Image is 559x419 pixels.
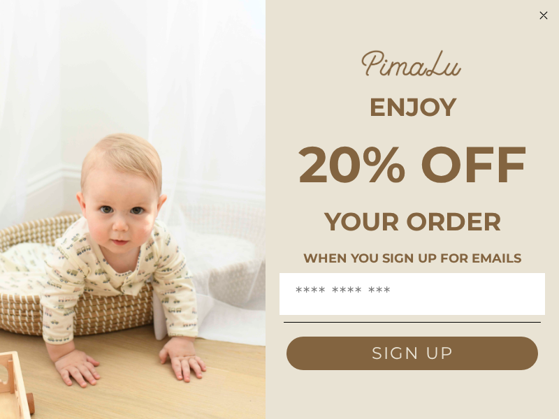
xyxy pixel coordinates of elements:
[284,280,541,308] input: Email Address
[284,322,541,323] img: underline
[286,337,538,370] button: SIGN UP
[324,206,501,237] span: YOUR ORDER
[298,133,527,195] span: 20% OFF
[535,7,552,24] button: Close dialog
[360,49,465,78] img: PIMALU
[303,251,521,266] span: WHEN YOU SIGN UP FOR EMAILS
[369,91,456,122] span: ENJOY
